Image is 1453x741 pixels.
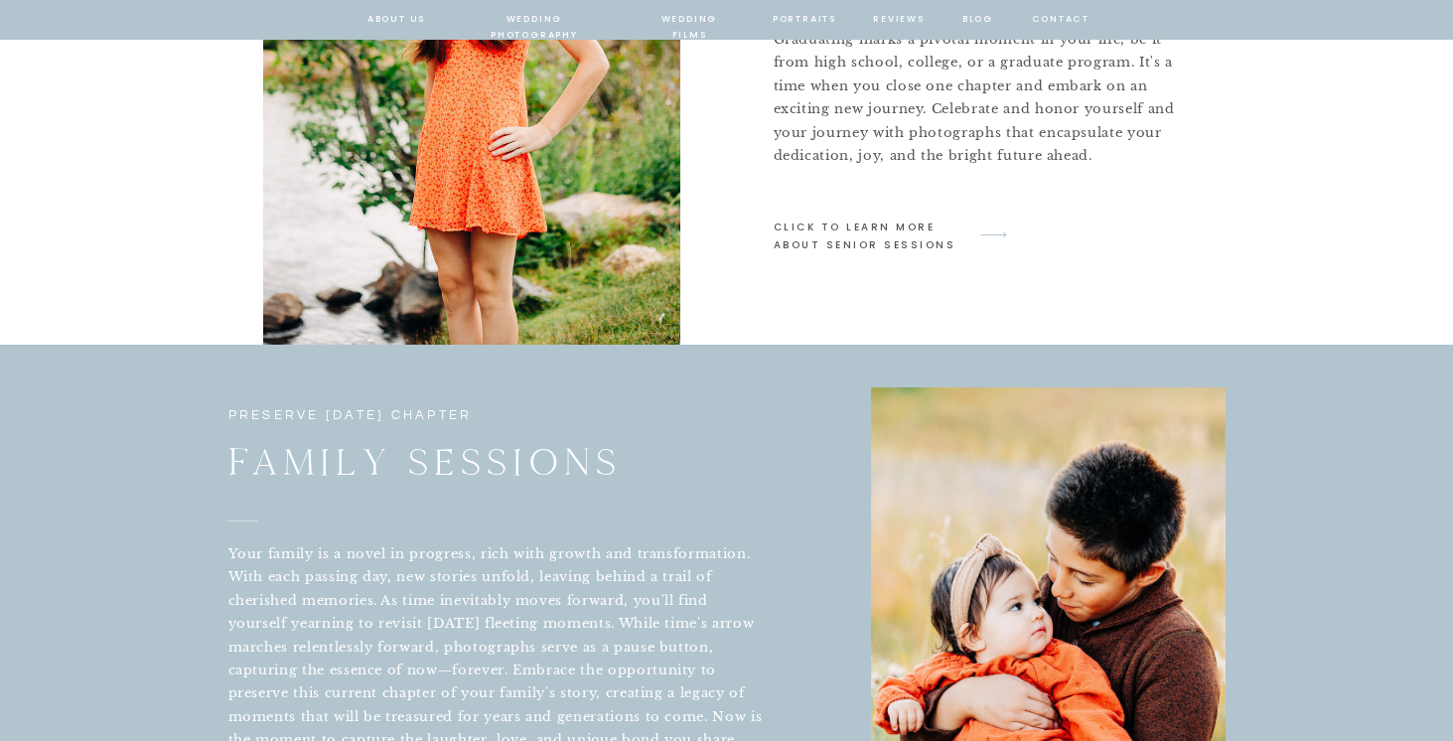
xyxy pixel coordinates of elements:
[75,117,178,130] div: Domain Overview
[643,11,737,29] a: wedding films
[198,115,214,131] img: tab_keywords_by_traffic_grey.svg
[228,432,779,492] h2: family sessions
[773,11,837,29] a: portraits
[32,32,48,48] img: logo_orange.svg
[462,11,608,29] a: wedding photography
[774,28,1192,172] p: Graduating marks a pivotal moment in your life, be it from high school, college, or a graduate pr...
[873,11,926,29] a: reviews
[367,11,426,29] a: about us
[1032,11,1088,29] a: contact
[52,52,218,68] div: Domain: [DOMAIN_NAME]
[56,32,97,48] div: v 4.0.25
[228,406,500,430] p: preserve [DATE] chapter
[32,52,48,68] img: website_grey.svg
[219,117,335,130] div: Keywords by Traffic
[54,115,70,131] img: tab_domain_overview_orange.svg
[774,219,962,250] a: click to learn more about senior sessions
[960,11,996,29] a: blog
